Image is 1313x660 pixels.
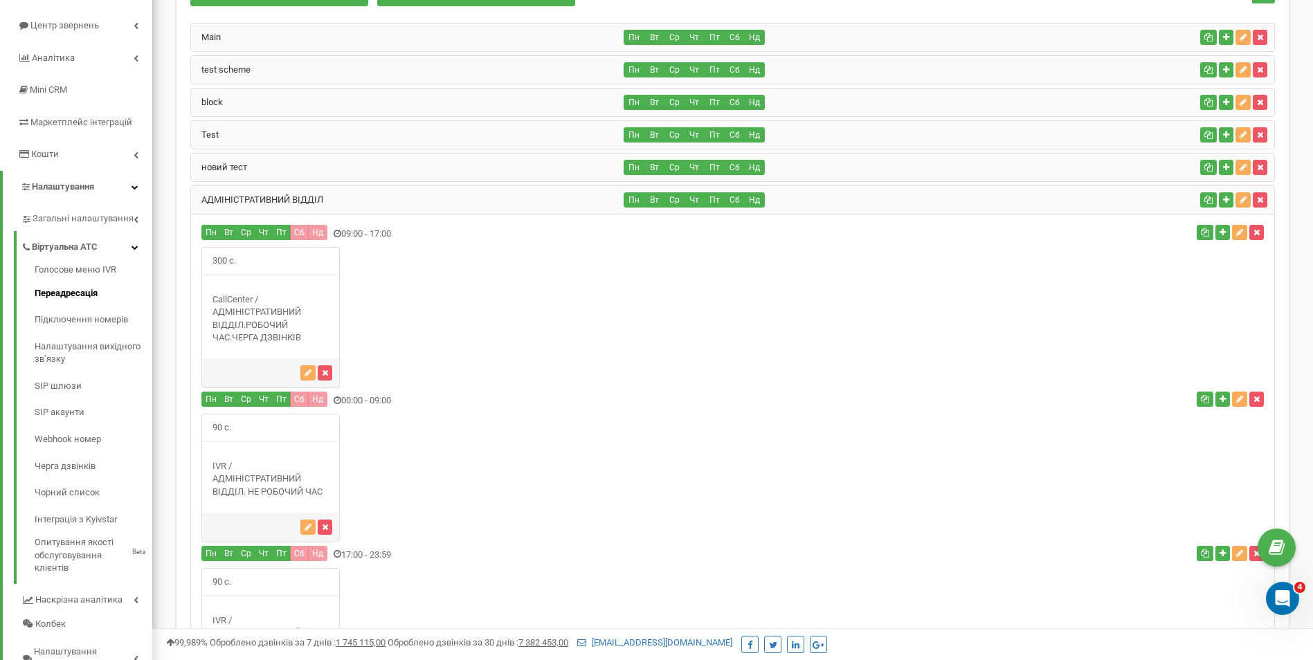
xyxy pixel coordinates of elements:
[624,95,644,110] button: Пн
[30,117,132,127] span: Маркетплейс інтеграцій
[32,241,98,254] span: Віртуальна АТС
[724,192,745,208] button: Сб
[684,127,705,143] button: Чт
[30,84,67,95] span: Mini CRM
[210,637,386,648] span: Оброблено дзвінків за 7 днів :
[33,212,134,226] span: Загальні налаштування
[684,95,705,110] button: Чт
[191,162,247,172] a: новий тест
[744,160,765,175] button: Нд
[624,62,644,77] button: Пн
[202,614,339,653] div: IVR / АДМІНІСТРАТИВНИЙ ВІДДІЛ. НЕ РОБОЧИЙ ЧАС
[191,225,913,244] div: 09:00 - 17:00
[35,333,152,373] a: Налаштування вихідного зв’язку
[1266,582,1299,615] iframe: Intercom live chat
[30,20,99,30] span: Центр звернень
[1294,582,1305,593] span: 4
[336,637,386,648] u: 1 745 115,00
[201,392,221,407] button: Пн
[744,95,765,110] button: Нд
[644,95,664,110] button: Вт
[704,192,725,208] button: Пт
[237,546,255,561] button: Ср
[704,62,725,77] button: Пт
[255,225,273,240] button: Чт
[308,546,327,561] button: Нд
[202,248,246,275] span: 300 с.
[388,637,568,648] span: Оброблено дзвінків за 30 днів :
[3,171,152,203] a: Налаштування
[35,506,152,533] a: Інтеграція з Kyivstar
[308,392,327,407] button: Нд
[644,160,664,175] button: Вт
[31,149,59,159] span: Кошти
[624,160,644,175] button: Пн
[35,453,152,480] a: Черга дзвінків
[202,569,242,596] span: 90 с.
[21,203,152,231] a: Загальні налаштування
[290,392,309,407] button: Сб
[724,127,745,143] button: Сб
[35,479,152,506] a: Чорний список
[272,225,291,240] button: Пт
[744,192,765,208] button: Нд
[220,225,237,240] button: Вт
[191,32,221,42] a: Main
[664,192,685,208] button: Ср
[684,192,705,208] button: Чт
[201,546,221,561] button: Пн
[724,95,745,110] button: Сб
[32,181,94,192] span: Налаштування
[237,392,255,407] button: Ср
[191,129,219,140] a: Test
[684,30,705,45] button: Чт
[664,160,685,175] button: Ср
[724,30,745,45] button: Сб
[290,225,309,240] button: Сб
[684,160,705,175] button: Чт
[35,399,152,426] a: SIP акаунти
[664,127,685,143] button: Ср
[518,637,568,648] u: 7 382 453,00
[21,612,152,636] a: Колбек
[664,62,685,77] button: Ср
[21,231,152,259] a: Віртуальна АТС
[624,192,644,208] button: Пн
[704,95,725,110] button: Пт
[744,62,765,77] button: Нд
[744,30,765,45] button: Нд
[290,546,309,561] button: Сб
[577,637,732,648] a: [EMAIL_ADDRESS][DOMAIN_NAME]
[724,160,745,175] button: Сб
[201,225,221,240] button: Пн
[220,546,237,561] button: Вт
[166,637,208,648] span: 99,989%
[624,127,644,143] button: Пн
[191,392,913,410] div: 00:00 - 09:00
[664,95,685,110] button: Ср
[704,30,725,45] button: Пт
[32,53,75,63] span: Аналiтика
[744,127,765,143] button: Нд
[35,594,123,607] span: Наскрізна аналітика
[624,30,644,45] button: Пн
[684,62,705,77] button: Чт
[308,225,327,240] button: Нд
[35,373,152,400] a: SIP шлюзи
[35,280,152,307] a: Переадресація
[35,426,152,453] a: Webhook номер
[664,30,685,45] button: Ср
[255,546,273,561] button: Чт
[202,414,242,441] span: 90 с.
[202,460,339,499] div: IVR / АДМІНІСТРАТИВНИЙ ВІДДІЛ. НЕ РОБОЧИЙ ЧАС
[272,546,291,561] button: Пт
[724,62,745,77] button: Сб
[35,618,66,631] span: Колбек
[644,192,664,208] button: Вт
[191,546,913,565] div: 17:00 - 23:59
[644,30,664,45] button: Вт
[191,194,323,205] a: АДМІНІСТРАТИВНИЙ ВІДДІЛ
[255,392,273,407] button: Чт
[272,392,291,407] button: Пт
[202,293,339,345] div: CallCenter / АДМІНІСТРАТИВНИЙ ВІДДІЛ.РОБОЧИЙ ЧАС.ЧЕРГА ДЗВІНКІВ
